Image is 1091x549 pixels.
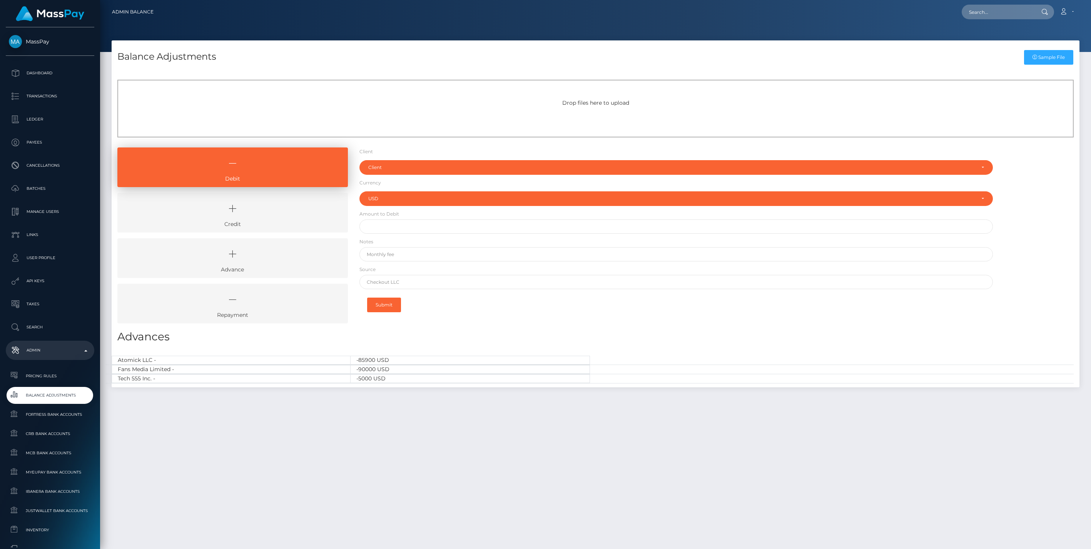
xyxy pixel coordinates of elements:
a: Sample File [1024,50,1073,65]
a: Manage Users [6,202,94,221]
a: Inventory [6,522,94,538]
p: Payees [9,137,91,148]
div: Client [368,164,976,171]
img: MassPay Logo [16,6,84,21]
a: Advance [117,238,348,278]
a: Credit [117,193,348,233]
a: CRB Bank Accounts [6,425,94,442]
span: MyEUPay Bank Accounts [9,468,91,477]
h4: Balance Adjustments [117,50,216,64]
p: Search [9,321,91,333]
a: Dashboard [6,64,94,83]
span: MCB Bank Accounts [9,449,91,457]
div: Tech 555 Inc. - [112,374,351,383]
h3: Advances [117,329,1074,344]
img: MassPay [9,35,22,48]
p: API Keys [9,275,91,287]
a: Links [6,225,94,244]
input: Checkout LLC [359,275,993,289]
div: -90000 USD [351,365,590,374]
p: Manage Users [9,206,91,218]
a: Balance Adjustments [6,387,94,403]
a: JustWallet Bank Accounts [6,502,94,519]
a: Cancellations [6,156,94,175]
span: Inventory [9,526,91,534]
label: Client [359,148,373,155]
p: Cancellations [9,160,91,171]
a: Ledger [6,110,94,129]
input: Monthly fee [359,247,993,261]
span: JustWallet Bank Accounts [9,506,91,515]
p: Transactions [9,90,91,102]
span: Fortress Bank Accounts [9,410,91,419]
a: Debit [117,147,348,187]
p: User Profile [9,252,91,264]
span: Ibanera Bank Accounts [9,487,91,496]
span: Pricing Rules [9,372,91,380]
p: Batches [9,183,91,194]
p: Dashboard [9,67,91,79]
button: Submit [367,298,401,312]
span: MassPay [6,38,94,45]
a: Batches [6,179,94,198]
p: Admin [9,345,91,356]
label: Source [359,266,376,273]
a: Search [6,318,94,337]
a: Admin Balance [112,4,154,20]
a: Pricing Rules [6,368,94,384]
label: Amount to Debit [359,211,399,218]
div: USD [368,196,976,202]
label: Currency [359,179,381,186]
button: Client [359,160,993,175]
a: User Profile [6,248,94,268]
p: Taxes [9,298,91,310]
p: Ledger [9,114,91,125]
button: USD [359,191,993,206]
a: Fortress Bank Accounts [6,406,94,423]
span: Balance Adjustments [9,391,91,400]
p: Links [9,229,91,241]
a: Admin [6,341,94,360]
span: Drop files here to upload [562,99,629,106]
div: Fans Media Limited - [112,365,351,374]
div: -85900 USD [351,356,590,365]
a: Taxes [6,295,94,314]
div: -5000 USD [351,374,590,383]
a: Ibanera Bank Accounts [6,483,94,500]
label: Notes [359,238,373,245]
a: MCB Bank Accounts [6,445,94,461]
span: CRB Bank Accounts [9,429,91,438]
a: MyEUPay Bank Accounts [6,464,94,480]
a: Repayment [117,284,348,323]
a: Payees [6,133,94,152]
input: Search... [962,5,1034,19]
a: API Keys [6,271,94,291]
a: Transactions [6,87,94,106]
div: Atomick LLC - [112,356,351,365]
